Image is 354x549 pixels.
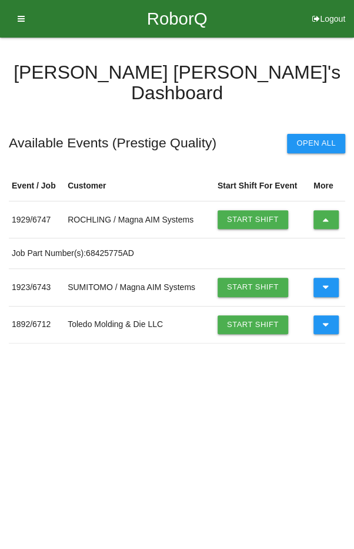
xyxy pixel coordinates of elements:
a: Start Shift [218,278,288,297]
td: Toledo Molding & Die LLC [65,306,215,343]
a: Start Shift [218,315,288,334]
a: Start Shift [218,210,288,229]
td: 1929 / 6747 [9,201,65,238]
th: Start Shift For Event [215,171,310,201]
td: 1923 / 6743 [9,269,65,306]
td: 1892 / 6712 [9,306,65,343]
h5: Available Events ( Prestige Quality ) [9,136,216,150]
button: Open All [287,134,345,153]
td: ROCHLING / Magna AIM Systems [65,201,215,238]
td: SUMITOMO / Magna AIM Systems [65,269,215,306]
h4: [PERSON_NAME] [PERSON_NAME] 's Dashboard [9,62,345,103]
th: Event / Job [9,171,65,201]
th: Customer [65,171,215,201]
th: More [310,171,345,201]
td: Job Part Number(s): 68425775AD [9,238,345,269]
